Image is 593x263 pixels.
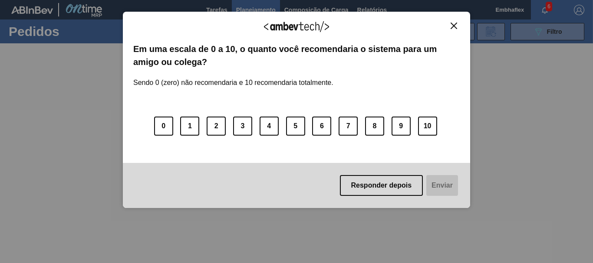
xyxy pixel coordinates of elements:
[133,42,460,69] label: Em uma escala de 0 a 10, o quanto você recomendaria o sistema para um amigo ou colega?
[339,117,358,136] button: 7
[418,117,437,136] button: 10
[286,117,305,136] button: 5
[312,117,331,136] button: 6
[365,117,384,136] button: 8
[133,68,333,87] label: Sendo 0 (zero) não recomendaria e 10 recomendaria totalmente.
[264,21,329,32] img: Logo Ambevtech
[451,23,457,29] img: Close
[340,175,423,196] button: Responder depois
[260,117,279,136] button: 4
[448,22,460,29] button: Close
[233,117,252,136] button: 3
[207,117,226,136] button: 2
[180,117,199,136] button: 1
[154,117,173,136] button: 0
[392,117,411,136] button: 9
